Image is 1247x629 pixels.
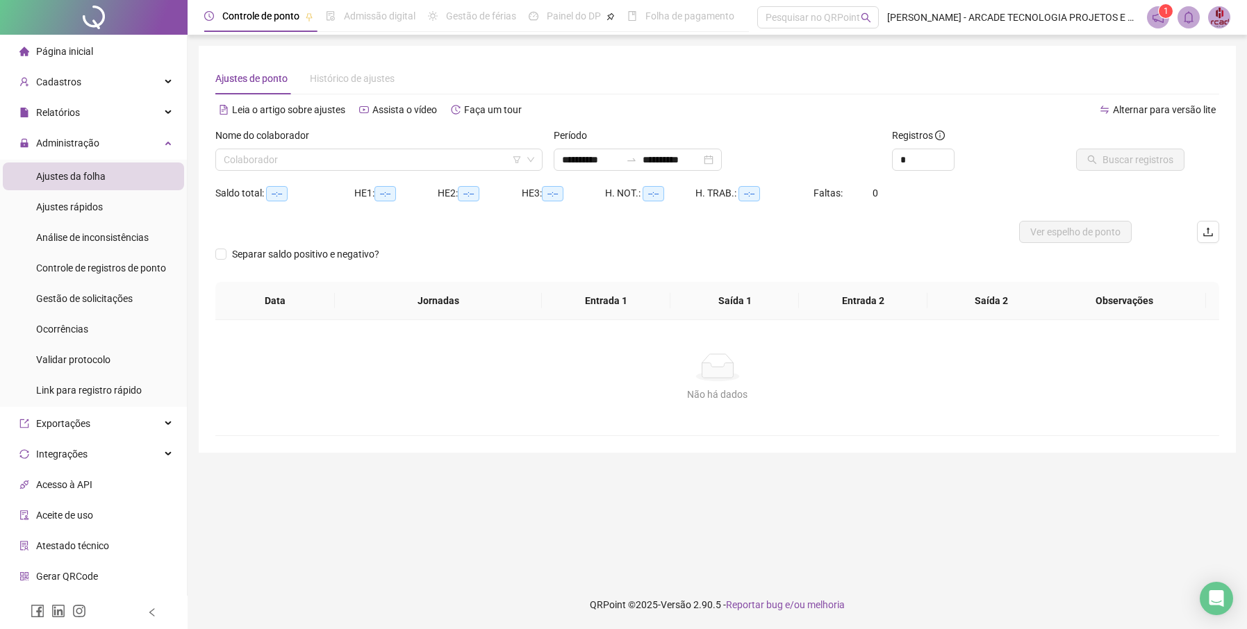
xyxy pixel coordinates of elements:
[19,138,29,148] span: lock
[266,186,288,201] span: --:--
[438,185,521,201] div: HE 2:
[36,201,103,212] span: Ajustes rápidos
[446,10,516,22] span: Gestão de férias
[19,571,29,581] span: qrcode
[1043,282,1206,320] th: Observações
[1182,11,1195,24] span: bell
[36,171,106,182] span: Ajustes da folha
[529,11,538,21] span: dashboard
[359,105,369,115] span: youtube
[1164,6,1168,16] span: 1
[458,186,479,201] span: --:--
[219,105,229,115] span: file-text
[215,73,288,84] span: Ajustes de ponto
[147,607,157,617] span: left
[72,604,86,618] span: instagram
[1200,582,1233,615] div: Open Intercom Messenger
[1113,104,1216,115] span: Alternar para versão lite
[36,324,88,335] span: Ocorrências
[232,387,1203,402] div: Não há dados
[464,104,522,115] span: Faça um tour
[36,354,110,365] span: Validar protocolo
[19,449,29,459] span: sync
[36,540,109,551] span: Atestado técnico
[542,186,563,201] span: --:--
[1054,293,1195,308] span: Observações
[215,128,318,143] label: Nome do colaborador
[19,47,29,56] span: home
[344,10,415,22] span: Admissão digital
[36,385,142,396] span: Link para registro rápido
[645,10,734,22] span: Folha de pagamento
[738,186,760,201] span: --:--
[36,107,80,118] span: Relatórios
[36,479,92,490] span: Acesso à API
[36,46,93,57] span: Página inicial
[226,246,385,262] span: Separar saldo positivo e negativo?
[513,156,521,164] span: filter
[204,11,214,21] span: clock-circle
[527,156,535,164] span: down
[892,128,945,143] span: Registros
[51,604,65,618] span: linkedin
[36,76,81,87] span: Cadastros
[695,185,814,201] div: H. TRAB.:
[643,186,664,201] span: --:--
[36,418,90,429] span: Exportações
[215,185,354,201] div: Saldo total:
[374,186,396,201] span: --:--
[726,599,845,610] span: Reportar bug e/ou melhoria
[19,419,29,428] span: export
[554,128,596,143] label: Período
[215,282,335,320] th: Data
[1203,226,1214,237] span: upload
[36,262,166,274] span: Controle de registros de ponto
[606,12,615,21] span: pushpin
[1159,4,1173,18] sup: 1
[1152,11,1164,24] span: notification
[661,599,691,610] span: Versão
[354,185,438,201] div: HE 1:
[1019,221,1132,243] button: Ver espelho de ponto
[19,510,29,520] span: audit
[36,510,93,521] span: Aceite de uso
[1100,105,1109,115] span: swap
[927,282,1056,320] th: Saída 2
[547,10,601,22] span: Painel do DP
[428,11,438,21] span: sun
[451,105,461,115] span: history
[36,232,149,243] span: Análise de inconsistências
[36,137,99,149] span: Administração
[1076,149,1184,171] button: Buscar registros
[814,187,845,199] span: Faltas:
[873,187,878,199] span: 0
[627,11,637,21] span: book
[326,11,336,21] span: file-done
[1209,7,1230,28] img: 12371
[19,480,29,489] span: api
[626,154,637,165] span: to
[887,10,1139,25] span: [PERSON_NAME] - ARCADE TECNOLOGIA PROJETOS E ENGENHARIA LTDA
[670,282,799,320] th: Saída 1
[31,604,44,618] span: facebook
[935,131,945,140] span: info-circle
[799,282,927,320] th: Entrada 2
[522,185,605,201] div: HE 3:
[335,282,542,320] th: Jornadas
[232,104,345,115] span: Leia o artigo sobre ajustes
[222,10,299,22] span: Controle de ponto
[372,104,437,115] span: Assista o vídeo
[605,185,695,201] div: H. NOT.:
[36,448,88,460] span: Integrações
[19,77,29,87] span: user-add
[19,541,29,551] span: solution
[36,293,133,304] span: Gestão de solicitações
[188,580,1247,629] footer: QRPoint © 2025 - 2.90.5 -
[626,154,637,165] span: swap-right
[19,108,29,117] span: file
[861,12,871,23] span: search
[305,12,313,21] span: pushpin
[36,571,98,582] span: Gerar QRCode
[310,73,395,84] span: Histórico de ajustes
[542,282,670,320] th: Entrada 1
